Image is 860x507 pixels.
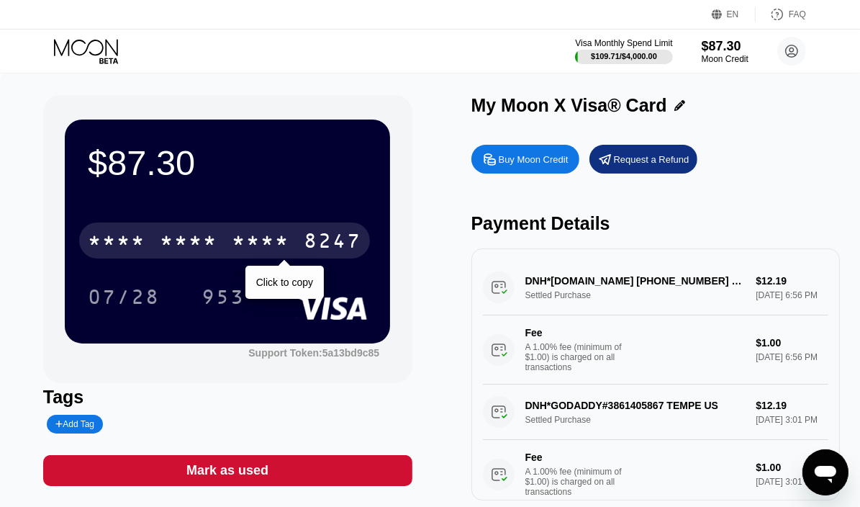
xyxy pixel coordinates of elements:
div: $87.30 [88,143,367,183]
div: 953 [202,287,245,310]
div: $1.00 [756,337,828,349]
iframe: 메시징 창을 시작하는 버튼 [802,449,848,495]
div: Add Tag [47,415,103,434]
div: Fee [525,452,626,463]
div: Payment Details [471,213,841,234]
div: My Moon X Visa® Card [471,95,667,116]
div: Mark as used [186,462,268,479]
div: [DATE] 3:01 PM [756,477,828,487]
div: A 1.00% fee (minimum of $1.00) is charged on all transactions [525,467,633,497]
div: Buy Moon Credit [499,153,569,166]
div: Visa Monthly Spend Limit$109.71/$4,000.00 [575,38,672,64]
div: A 1.00% fee (minimum of $1.00) is charged on all transactions [525,342,633,372]
div: $87.30 [702,39,748,54]
div: Buy Moon Credit [471,145,579,174]
div: FAQ [756,7,806,22]
div: $87.30Moon Credit [702,39,748,64]
div: $1.00 [756,462,828,473]
div: $109.71 / $4,000.00 [591,52,657,60]
div: Support Token:5a13bd9c85 [248,347,379,359]
div: 07/28 [88,287,160,310]
div: Mark as used [43,455,412,486]
div: EN [712,7,756,22]
div: 07/28 [77,279,171,315]
div: EN [727,9,739,19]
div: FeeA 1.00% fee (minimum of $1.00) is charged on all transactions$1.00[DATE] 6:56 PM [483,315,829,385]
div: FAQ [789,9,806,19]
div: Request a Refund [614,153,689,166]
div: Click to copy [256,277,313,288]
div: Tags [43,387,412,408]
div: Moon Credit [702,54,748,64]
div: [DATE] 6:56 PM [756,352,828,362]
div: Add Tag [55,419,94,429]
div: Visa Monthly Spend Limit [575,38,672,48]
div: Support Token: 5a13bd9c85 [248,347,379,359]
div: 953 [191,279,255,315]
div: 8247 [304,231,361,254]
div: Fee [525,327,626,338]
div: Request a Refund [589,145,697,174]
